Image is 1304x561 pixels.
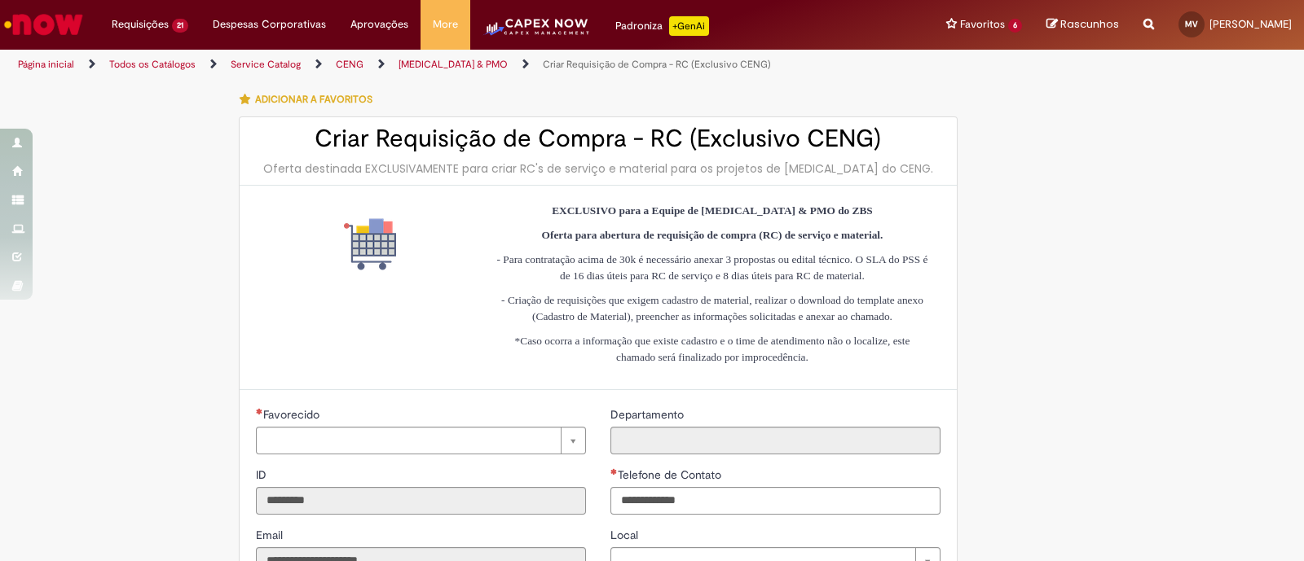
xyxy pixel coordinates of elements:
span: Necessários - Favorecido [263,407,323,422]
span: *Caso ocorra a informação que existe cadastro e o time de atendimento não o localize, este chamad... [515,335,910,363]
strong: Oferta para abertura de requisição de compra (RC) de serviço e material. [542,229,883,241]
a: Criar Requisição de Compra - RC (Exclusivo CENG) [543,58,771,71]
span: Requisições [112,16,169,33]
span: Rascunhos [1060,16,1119,32]
a: Service Catalog [231,58,301,71]
div: Padroniza [615,16,709,36]
span: Aprovações [350,16,408,33]
a: CENG [336,58,363,71]
span: Somente leitura - Departamento [610,407,687,422]
div: Oferta destinada EXCLUSIVAMENTE para criar RC's de serviço e material para os projetos de [MEDICA... [256,160,941,177]
img: Criar Requisição de Compra - RC (Exclusivo CENG) [344,218,396,270]
a: Rascunhos [1046,17,1119,33]
span: MV [1185,19,1198,29]
button: Adicionar a Favoritos [239,82,381,116]
span: Somente leitura - Email [256,528,286,542]
label: Somente leitura - Email [256,527,286,543]
label: Somente leitura - ID [256,467,270,483]
strong: para a Equipe de [MEDICAL_DATA] & PMO do ZBS [619,204,873,217]
img: ServiceNow [2,8,86,41]
span: 21 [172,19,188,33]
span: - Criação de requisições que exigem cadastro de material, realizar o download do template anexo (... [501,294,923,322]
span: 6 [1008,19,1022,33]
ul: Trilhas de página [12,50,857,80]
span: [PERSON_NAME] [1209,17,1292,31]
strong: EXCLUSIVO [552,204,616,217]
h2: Criar Requisição de Compra - RC (Exclusivo CENG) [256,125,941,152]
span: Local [610,528,641,542]
span: - Para contratação acima de 30k é necessário anexar 3 propostas ou edital técnico. O SLA do PSS é... [497,253,928,282]
input: Telefone de Contato [610,487,941,515]
input: ID [256,487,586,515]
span: Necessários [256,408,263,414]
span: Favoritos [960,16,1005,33]
a: Página inicial [18,58,74,71]
span: Despesas Corporativas [213,16,326,33]
input: Departamento [610,427,941,454]
a: [MEDICAL_DATA] & PMO [399,58,508,71]
img: CapexLogo5.png [482,16,591,49]
a: Limpar campo Favorecido [256,427,586,454]
span: More [433,16,458,33]
span: Somente leitura - ID [256,467,270,482]
a: Todos os Catálogos [109,58,196,71]
span: Telefone de Contato [618,467,725,482]
span: Obrigatório Preenchido [610,468,618,475]
label: Somente leitura - Departamento [610,406,687,423]
p: +GenAi [669,16,709,36]
span: Adicionar a Favoritos [255,93,372,106]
